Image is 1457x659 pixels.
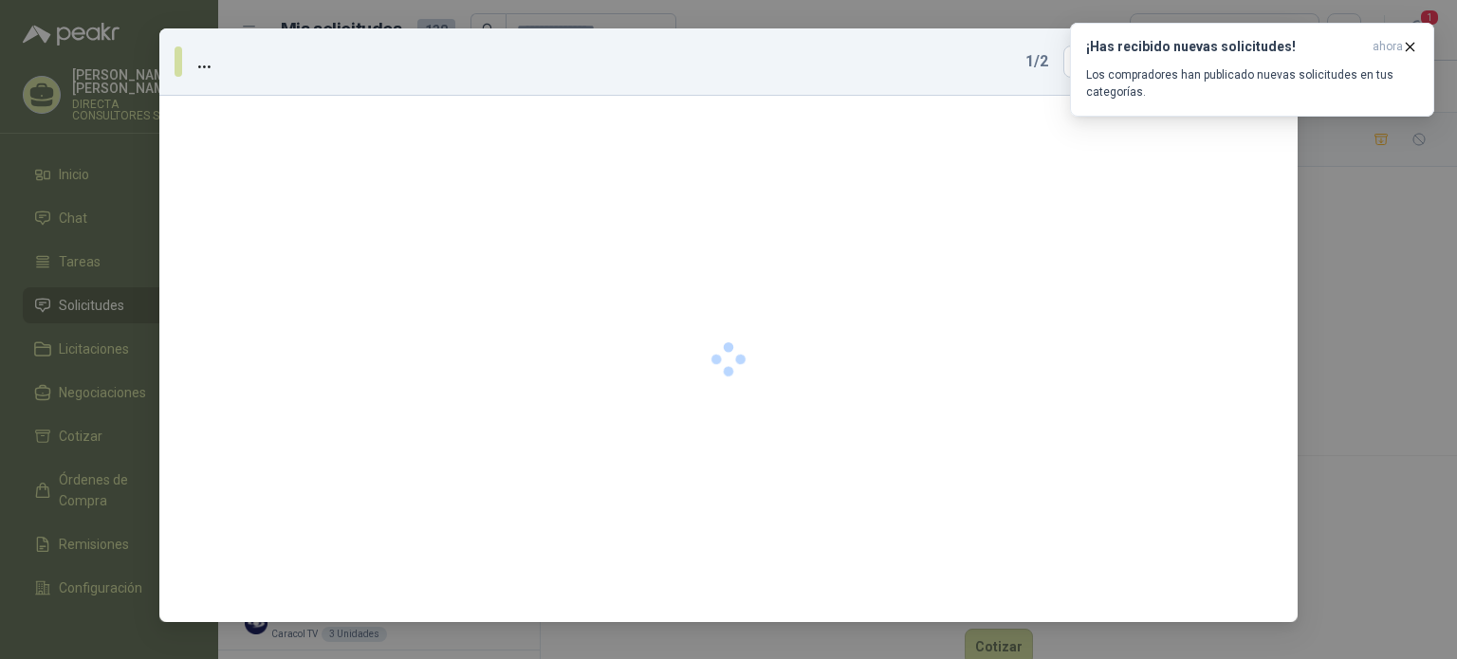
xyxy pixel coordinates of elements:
h3: ... [197,47,219,76]
span: ahora [1373,39,1403,55]
h3: ¡Has recibido nuevas solicitudes! [1086,39,1365,55]
span: 1 / 2 [1025,50,1048,73]
p: Los compradores han publicado nuevas solicitudes en tus categorías. [1086,66,1418,101]
button: ¡Has recibido nuevas solicitudes!ahora Los compradores han publicado nuevas solicitudes en tus ca... [1070,23,1434,117]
